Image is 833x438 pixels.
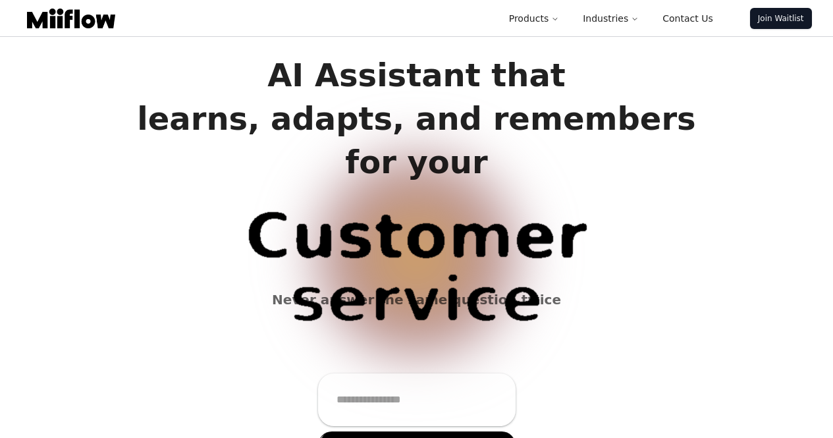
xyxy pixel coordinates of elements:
[126,53,706,184] h1: AI Assistant that learns, adapts, and remembers for your
[498,5,724,32] nav: Main
[498,5,570,32] button: Products
[27,9,115,28] img: Logo
[121,205,713,331] span: Customer service
[22,9,121,28] a: Logo
[750,8,812,29] a: Join Waitlist
[572,5,649,32] button: Industries
[652,5,723,32] a: Contact Us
